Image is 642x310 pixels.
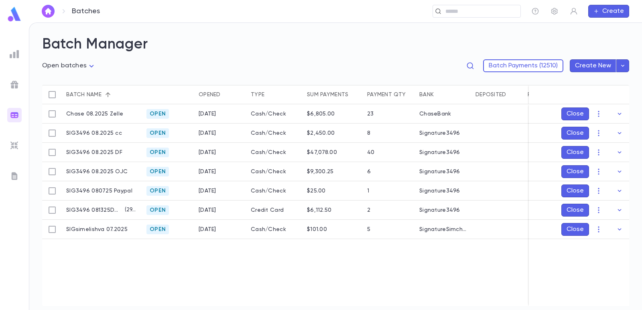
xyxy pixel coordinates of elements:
div: Bank [419,85,434,104]
p: SIGsimelishva 07.2025 [66,226,128,233]
span: Open [146,130,169,136]
div: Signature3496 [419,130,460,136]
button: Create [588,5,629,18]
button: Close [561,146,589,159]
div: 8/1/2025 [199,149,216,156]
img: imports_grey.530a8a0e642e233f2baf0ef88e8c9fcb.svg [10,141,19,150]
button: Close [561,223,589,236]
div: 8/1/2025 [199,111,216,117]
div: 2 [367,207,370,213]
p: SIG3496 081325DMFcc [66,207,122,213]
span: Open batches [42,63,87,69]
div: Payment qty [367,85,406,104]
div: Deposited [471,85,524,104]
span: Open [146,188,169,194]
div: Cash/Check [247,124,303,143]
div: Cash/Check [247,104,303,124]
div: Cash/Check [247,181,303,201]
div: 7/21/2025 [199,226,216,233]
p: SIG3496 08.2025 DF [66,149,122,156]
div: Batch name [66,85,102,104]
div: 23 [367,111,374,117]
button: Close [561,127,589,140]
div: Signature3496 [419,188,460,194]
div: Recorded [528,85,559,104]
button: Close [561,165,589,178]
div: Recorded [524,85,576,104]
span: Open [146,207,169,213]
button: Sort [102,88,114,101]
div: $6,805.00 [307,111,335,117]
div: 8/7/2025 [199,188,216,194]
div: 1 [367,188,369,194]
div: $2,450.00 [307,130,335,136]
p: Chase 08.2025 Zelle [66,111,123,117]
div: 6 [367,168,371,175]
div: Deposited [475,85,506,104]
button: Batch Payments (12510) [483,59,563,72]
div: 40 [367,149,375,156]
p: SIG3496 080725 Paypal [66,188,132,194]
img: home_white.a664292cf8c1dea59945f0da9f25487c.svg [43,8,53,14]
div: $9,300.25 [307,168,334,175]
p: SIG3496 08.2025 cc [66,130,122,136]
span: Open [146,111,169,117]
div: 5 [367,226,370,233]
div: Cash/Check [247,162,303,181]
div: Payment qty [363,85,415,104]
div: Cash/Check [247,220,303,239]
div: Sum payments [303,85,363,104]
button: Close [561,184,589,197]
div: 7/31/2025 [199,130,216,136]
img: letters_grey.7941b92b52307dd3b8a917253454ce1c.svg [10,171,19,181]
div: $47,078.00 [307,149,337,156]
p: Batches [72,7,100,16]
div: $101.00 [307,226,327,233]
div: Type [247,85,303,104]
div: Sum payments [307,85,348,104]
div: Open batches [42,60,96,72]
h2: Batch Manager [42,36,629,53]
div: Batch name [62,85,142,104]
div: Cash/Check [247,143,303,162]
img: batches_gradient.0a22e14384a92aa4cd678275c0c39cc4.svg [10,110,19,120]
img: reports_grey.c525e4749d1bce6a11f5fe2a8de1b229.svg [10,49,19,59]
p: ( 2930 ) [122,206,138,214]
div: $6,112.50 [307,207,332,213]
div: Credit Card [247,201,303,220]
button: Close [561,107,589,120]
div: 8 [367,130,370,136]
div: 8/1/2025 [199,168,216,175]
img: logo [6,6,22,22]
span: Open [146,168,169,175]
span: Open [146,149,169,156]
div: 8/13/2025 [199,207,216,213]
div: Bank [415,85,471,104]
div: ChaseBank [419,111,451,117]
div: Signature3496 [419,207,460,213]
button: Close [561,204,589,217]
button: Create New [570,59,616,72]
p: SIG3496 08.2025 OJC [66,168,128,175]
div: Opened [199,85,221,104]
div: Signature3496 [419,149,460,156]
div: Type [251,85,264,104]
div: SignatureSimchasElisheva [419,226,467,233]
img: campaigns_grey.99e729a5f7ee94e3726e6486bddda8f1.svg [10,80,19,89]
div: Signature3496 [419,168,460,175]
span: Open [146,226,169,233]
div: Opened [195,85,247,104]
div: $25.00 [307,188,326,194]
